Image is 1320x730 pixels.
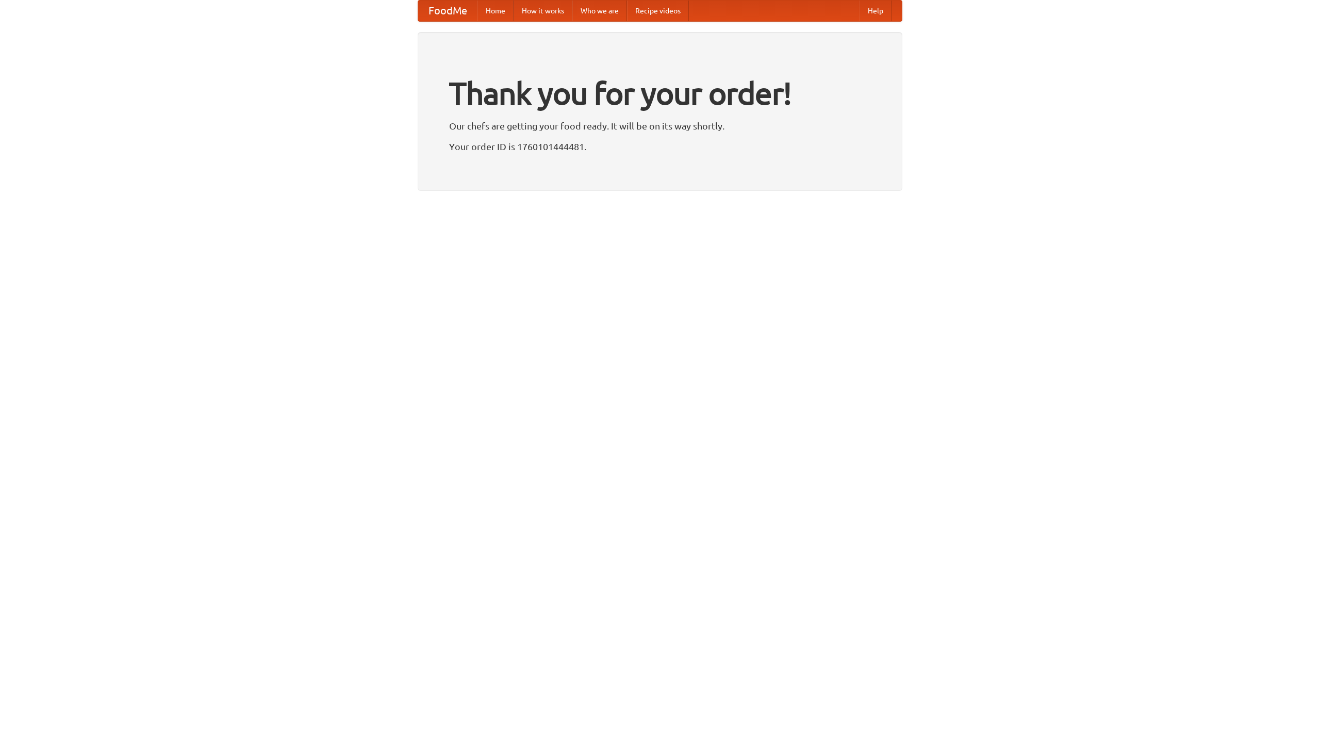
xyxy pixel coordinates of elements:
a: Home [477,1,514,21]
a: Recipe videos [627,1,689,21]
a: FoodMe [418,1,477,21]
a: Who we are [572,1,627,21]
p: Your order ID is 1760101444481. [449,139,871,154]
h1: Thank you for your order! [449,69,871,118]
a: Help [860,1,892,21]
p: Our chefs are getting your food ready. It will be on its way shortly. [449,118,871,134]
a: How it works [514,1,572,21]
